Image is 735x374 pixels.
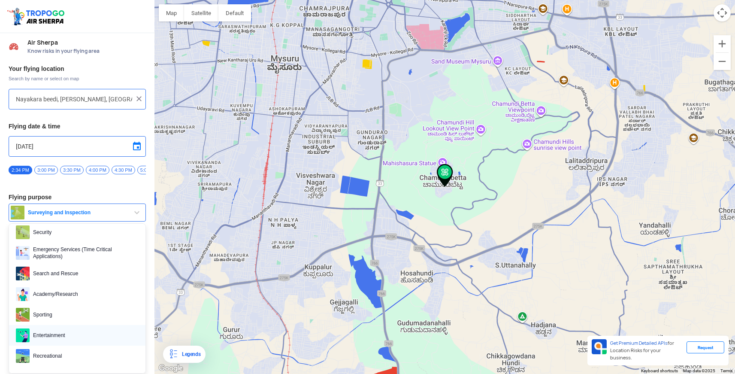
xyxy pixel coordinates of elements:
[157,363,185,374] img: Google
[9,41,19,52] img: Risk Scores
[168,349,178,359] img: Legends
[184,4,218,21] button: Show satellite imagery
[60,166,84,174] span: 3:30 PM
[16,94,132,104] input: Search your flying location
[159,4,184,21] button: Show street map
[610,340,668,346] span: Get Premium Detailed APIs
[137,166,161,174] span: 5:00 PM
[9,204,146,222] button: Surveying and Inspection
[687,341,724,353] div: Request
[16,349,30,363] img: recreational.png
[641,368,678,374] button: Keyboard shortcuts
[16,246,30,260] img: emergency.png
[714,53,731,70] button: Zoom out
[30,328,139,342] span: Entertainment
[178,349,200,359] div: Legends
[11,206,24,219] img: survey.png
[30,308,139,322] span: Sporting
[135,94,143,103] img: ic_close.png
[27,39,146,46] span: Air Sherpa
[16,141,139,152] input: Select Date
[6,6,67,26] img: ic_tgdronemaps.svg
[16,287,30,301] img: acadmey.png
[714,35,731,52] button: Zoom in
[24,209,132,216] span: Surveying and Inspection
[9,123,146,129] h3: Flying date & time
[27,48,146,55] span: Know risks in your flying area
[9,75,146,82] span: Search by name or select on map
[30,225,139,239] span: Security
[30,287,139,301] span: Academy/Research
[607,339,687,362] div: for Location Risks for your business.
[9,223,146,374] ul: Surveying and Inspection
[720,368,732,373] a: Terms
[157,363,185,374] a: Open this area in Google Maps (opens a new window)
[86,166,109,174] span: 4:00 PM
[16,328,30,342] img: enterteinment.png
[9,66,146,72] h3: Your flying location
[9,194,146,200] h3: Flying purpose
[16,267,30,280] img: rescue.png
[30,267,139,280] span: Search and Rescue
[714,4,731,21] button: Map camera controls
[16,225,30,239] img: security.png
[9,166,32,174] span: 2:34 PM
[112,166,135,174] span: 4:30 PM
[30,349,139,363] span: Recreational
[30,246,139,260] span: Emergency Services (Time Critical Applications)
[592,339,607,354] img: Premium APIs
[34,166,58,174] span: 3:00 PM
[683,368,715,373] span: Map data ©2025
[16,308,30,322] img: sporting.png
